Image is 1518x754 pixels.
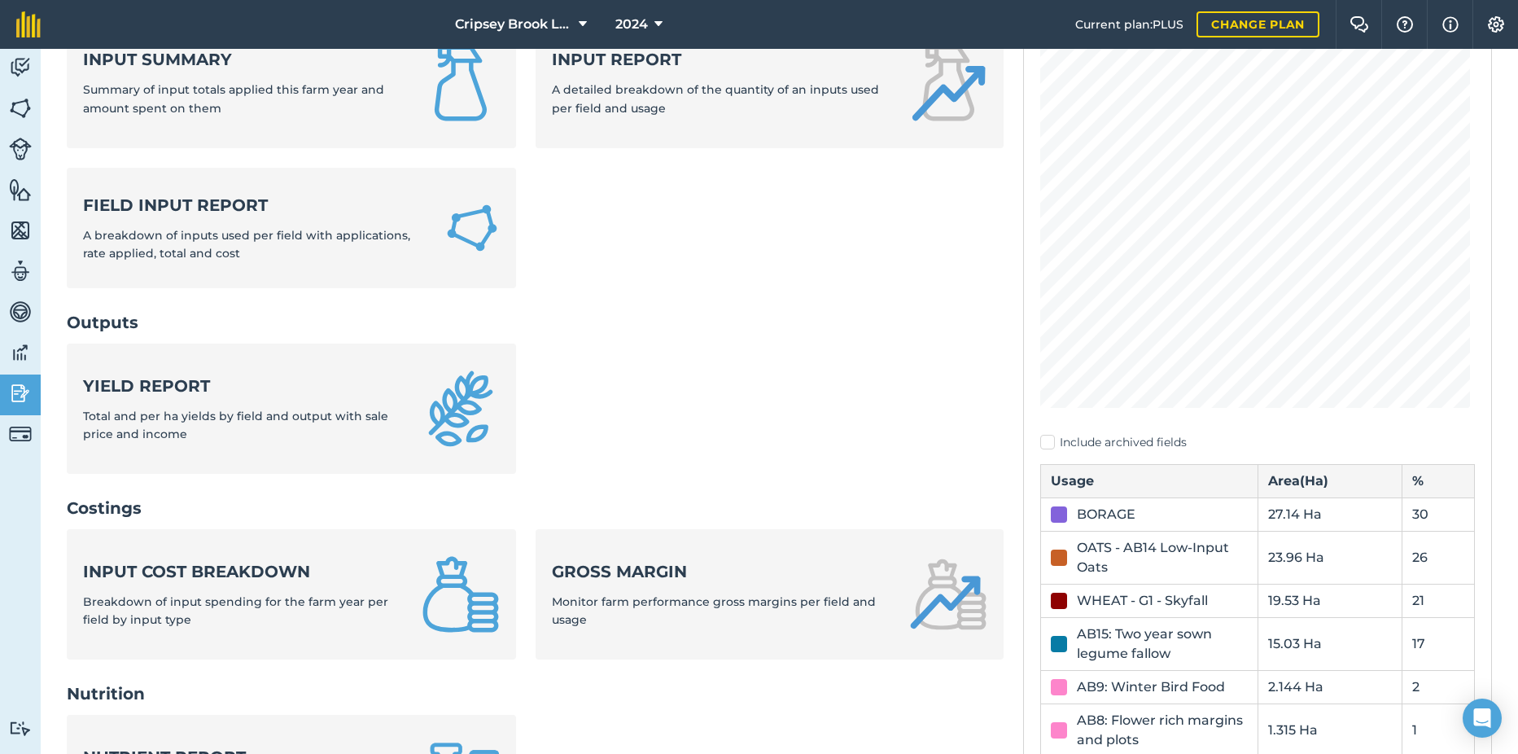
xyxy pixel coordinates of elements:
[9,178,32,202] img: svg+xml;base64,PHN2ZyB4bWxucz0iaHR0cDovL3d3dy53My5vcmcvMjAwMC9zdmciIHdpZHRoPSI1NiIgaGVpZ2h0PSI2MC...
[1075,15,1183,33] span: Current plan : PLUS
[909,555,987,633] img: Gross margin
[9,340,32,365] img: svg+xml;base64,PD94bWwgdmVyc2lvbj0iMS4wIiBlbmNvZGluZz0idXRmLTgiPz4KPCEtLSBHZW5lcmF0b3I6IEFkb2JlIE...
[9,423,32,445] img: svg+xml;base64,PD94bWwgdmVyc2lvbj0iMS4wIiBlbmNvZGluZz0idXRmLTgiPz4KPCEtLSBHZW5lcmF0b3I6IEFkb2JlIE...
[83,48,402,71] strong: Input summary
[536,529,1004,660] a: Gross marginMonitor farm performance gross margins per field and usage
[1258,670,1402,704] td: 2.144 Ha
[9,721,32,736] img: svg+xml;base64,PD94bWwgdmVyc2lvbj0iMS4wIiBlbmNvZGluZz0idXRmLTgiPz4KPCEtLSBHZW5lcmF0b3I6IEFkb2JlIE...
[9,259,32,283] img: svg+xml;base64,PD94bWwgdmVyc2lvbj0iMS4wIiBlbmNvZGluZz0idXRmLTgiPz4KPCEtLSBHZW5lcmF0b3I6IEFkb2JlIE...
[67,529,516,660] a: Input cost breakdownBreakdown of input spending for the farm year per field by input type
[16,11,41,37] img: fieldmargin Logo
[83,560,402,583] strong: Input cost breakdown
[9,55,32,80] img: svg+xml;base64,PD94bWwgdmVyc2lvbj0iMS4wIiBlbmNvZGluZz0idXRmLTgiPz4KPCEtLSBHZW5lcmF0b3I6IEFkb2JlIE...
[1258,531,1402,584] td: 23.96 Ha
[83,194,425,217] strong: Field Input Report
[536,18,1004,148] a: Input reportA detailed breakdown of the quantity of an inputs used per field and usage
[1402,670,1475,704] td: 2
[1258,617,1402,670] td: 15.03 Ha
[1486,16,1506,33] img: A cog icon
[1402,617,1475,670] td: 17
[83,594,388,627] span: Breakdown of input spending for the farm year per field by input type
[1395,16,1415,33] img: A question mark icon
[1077,677,1225,697] div: AB9: Winter Bird Food
[1463,699,1502,738] div: Open Intercom Messenger
[1077,625,1247,664] div: AB15: Two year sown legume fallow
[1402,584,1475,617] td: 21
[1402,531,1475,584] td: 26
[9,381,32,405] img: svg+xml;base64,PD94bWwgdmVyc2lvbj0iMS4wIiBlbmNvZGluZz0idXRmLTgiPz4KPCEtLSBHZW5lcmF0b3I6IEFkb2JlIE...
[1041,464,1258,498] th: Usage
[615,15,648,34] span: 2024
[67,168,516,289] a: Field Input ReportA breakdown of inputs used per field with applications, rate applied, total and...
[552,82,879,115] span: A detailed breakdown of the quantity of an inputs used per field and usage
[1350,16,1369,33] img: Two speech bubbles overlapping with the left bubble in the forefront
[67,311,1004,334] h2: Outputs
[83,82,384,115] span: Summary of input totals applied this farm year and amount spent on them
[1258,584,1402,617] td: 19.53 Ha
[9,300,32,324] img: svg+xml;base64,PD94bWwgdmVyc2lvbj0iMS4wIiBlbmNvZGluZz0idXRmLTgiPz4KPCEtLSBHZW5lcmF0b3I6IEFkb2JlIE...
[83,228,410,261] span: A breakdown of inputs used per field with applications, rate applied, total and cost
[1402,498,1475,531] td: 30
[1258,464,1402,498] th: Area ( Ha )
[909,44,987,122] img: Input report
[552,594,876,627] span: Monitor farm performance gross margins per field and usage
[552,48,890,71] strong: Input report
[67,682,1004,705] h2: Nutrition
[1442,15,1459,34] img: svg+xml;base64,PHN2ZyB4bWxucz0iaHR0cDovL3d3dy53My5vcmcvMjAwMC9zdmciIHdpZHRoPSIxNyIgaGVpZ2h0PSIxNy...
[83,375,402,397] strong: Yield report
[67,344,516,474] a: Yield reportTotal and per ha yields by field and output with sale price and income
[444,199,499,257] img: Field Input Report
[1077,538,1247,577] div: OATS - AB14 Low-Input Oats
[9,218,32,243] img: svg+xml;base64,PHN2ZyB4bWxucz0iaHR0cDovL3d3dy53My5vcmcvMjAwMC9zdmciIHdpZHRoPSI1NiIgaGVpZ2h0PSI2MC...
[9,138,32,160] img: svg+xml;base64,PD94bWwgdmVyc2lvbj0iMS4wIiBlbmNvZGluZz0idXRmLTgiPz4KPCEtLSBHZW5lcmF0b3I6IEFkb2JlIE...
[422,44,500,122] img: Input summary
[67,497,1004,519] h2: Costings
[1196,11,1319,37] a: Change plan
[1040,434,1475,451] label: Include archived fields
[1077,591,1208,611] div: WHEAT - G1 - Skyfall
[552,560,890,583] strong: Gross margin
[455,15,572,34] span: Cripsey Brook Limited
[422,555,500,633] img: Input cost breakdown
[83,409,388,441] span: Total and per ha yields by field and output with sale price and income
[67,18,516,148] a: Input summarySummary of input totals applied this farm year and amount spent on them
[1077,711,1247,750] div: AB8: Flower rich margins and plots
[1077,505,1135,524] div: BORAGE
[1258,498,1402,531] td: 27.14 Ha
[9,96,32,121] img: svg+xml;base64,PHN2ZyB4bWxucz0iaHR0cDovL3d3dy53My5vcmcvMjAwMC9zdmciIHdpZHRoPSI1NiIgaGVpZ2h0PSI2MC...
[422,370,500,448] img: Yield report
[1402,464,1475,498] th: %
